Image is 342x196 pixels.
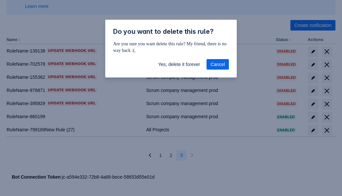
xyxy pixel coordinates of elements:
[113,28,214,35] span: Do you want to delete this rule?
[158,59,200,70] span: Yes, delete it forever
[210,59,225,70] span: Cancel
[207,59,229,70] button: Cancel
[154,59,204,70] button: Yes, delete it forever
[113,41,229,54] p: Are you sure you want delete this rule? My friend, there is no way back :(.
